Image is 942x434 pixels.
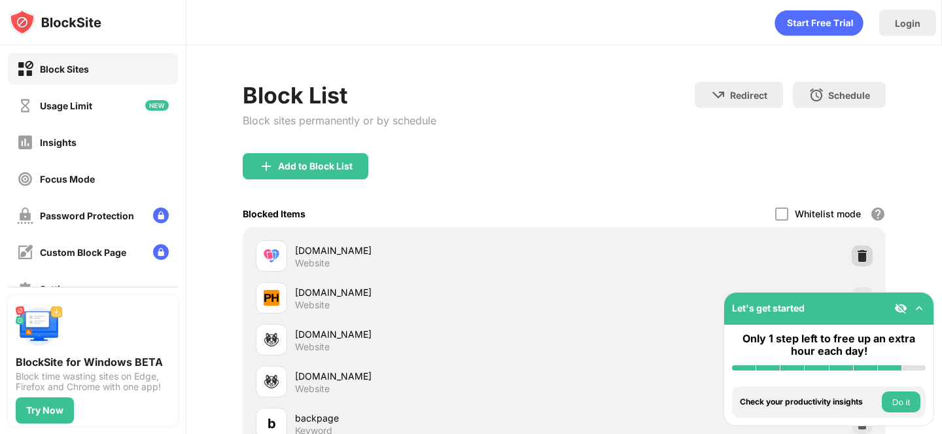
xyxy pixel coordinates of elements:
[295,341,330,353] div: Website
[17,244,33,261] img: customize-block-page-off.svg
[40,247,126,258] div: Custom Block Page
[16,303,63,350] img: push-desktop.svg
[16,371,170,392] div: Block time wasting sites on Edge, Firefox and Chrome with one app!
[894,302,907,315] img: eye-not-visible.svg
[913,302,926,315] img: omni-setup-toggle.svg
[17,134,33,151] img: insights-off.svg
[243,82,436,109] div: Block List
[40,283,77,295] div: Settings
[295,383,330,395] div: Website
[153,244,169,260] img: lock-menu.svg
[17,171,33,187] img: focus-off.svg
[243,208,305,219] div: Blocked Items
[882,391,920,412] button: Do it
[268,414,276,433] div: b
[40,100,92,111] div: Usage Limit
[17,61,33,77] img: block-on.svg
[264,290,279,306] img: favicons
[264,332,279,348] img: favicons
[740,397,879,407] div: Check your productivity insights
[775,10,863,36] div: animation
[295,327,564,341] div: [DOMAIN_NAME]
[295,285,564,299] div: [DOMAIN_NAME]
[295,244,564,257] div: [DOMAIN_NAME]
[295,369,564,383] div: [DOMAIN_NAME]
[17,281,33,297] img: settings-off.svg
[16,355,170,369] div: BlockSite for Windows BETA
[40,210,134,221] div: Password Protection
[295,257,330,269] div: Website
[264,248,279,264] img: favicons
[26,405,63,416] div: Try Now
[732,302,805,314] div: Let's get started
[295,299,330,311] div: Website
[40,137,77,148] div: Insights
[40,173,95,185] div: Focus Mode
[278,161,353,172] div: Add to Block List
[145,100,169,111] img: new-icon.svg
[40,63,89,75] div: Block Sites
[732,333,926,357] div: Only 1 step left to free up an extra hour each day!
[895,18,920,29] div: Login
[153,208,169,223] img: lock-menu.svg
[730,90,767,101] div: Redirect
[243,114,436,127] div: Block sites permanently or by schedule
[17,98,33,114] img: time-usage-off.svg
[828,90,870,101] div: Schedule
[9,9,101,35] img: logo-blocksite.svg
[295,411,564,425] div: backpage
[264,374,279,389] img: favicons
[795,208,861,219] div: Whitelist mode
[17,208,33,224] img: password-protection-off.svg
